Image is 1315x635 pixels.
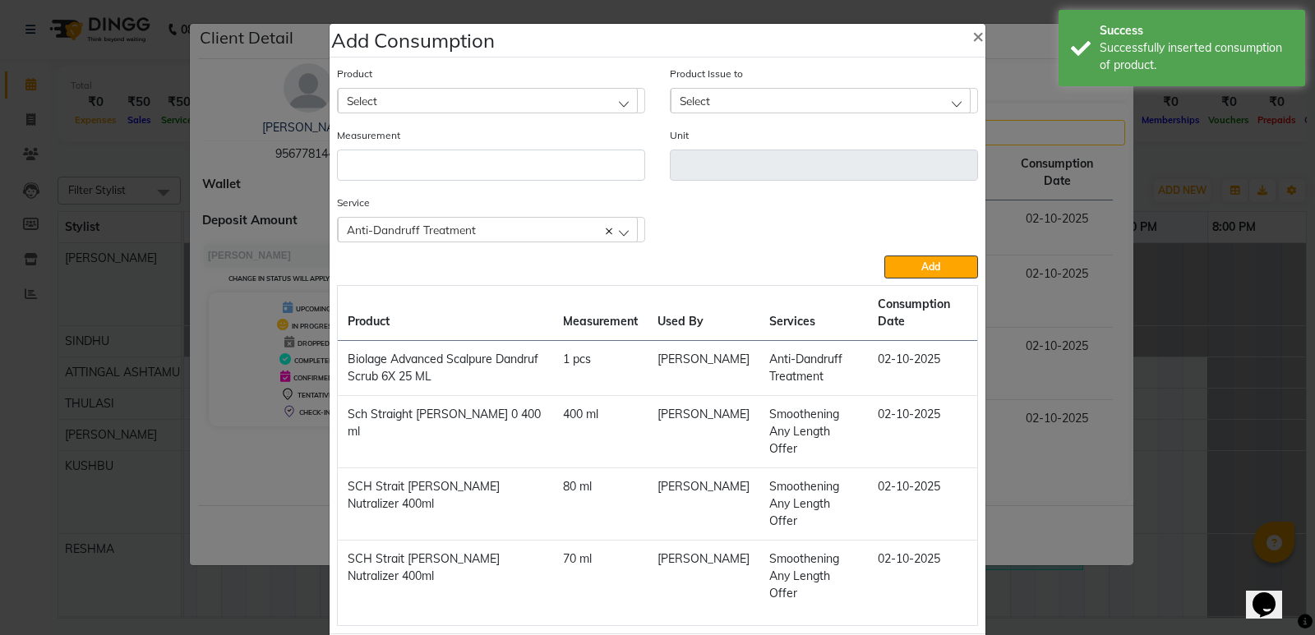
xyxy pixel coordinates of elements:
td: Smoothening Any Length Offer [759,396,868,468]
td: 400 ml [553,396,648,468]
td: [PERSON_NAME] [648,396,759,468]
td: [PERSON_NAME] [648,341,759,396]
td: Smoothening Any Length Offer [759,541,868,613]
td: [PERSON_NAME] [648,541,759,613]
label: Measurement [337,128,400,143]
span: Select [347,94,377,108]
td: Sch Straight [PERSON_NAME] 0 400 ml [338,396,553,468]
div: Successfully inserted consumption of product. [1100,39,1293,74]
td: 02-10-2025 [868,541,977,613]
td: Smoothening Any Length Offer [759,468,868,541]
button: Add [884,255,978,278]
label: Product [337,67,372,81]
span: Select [680,94,710,108]
td: Biolage Advanced Scalpure Dandruf Scrub 6X 25 ML [338,341,553,396]
button: Close [959,12,997,58]
td: 02-10-2025 [868,396,977,468]
h4: Add Consumption [331,25,495,55]
td: 70 ml [553,541,648,613]
td: 80 ml [553,468,648,541]
div: Success [1100,22,1293,39]
label: Product Issue to [670,67,743,81]
td: SCH Strait [PERSON_NAME] Nutralizer 400ml [338,541,553,613]
span: Add [921,260,940,273]
td: 02-10-2025 [868,341,977,396]
span: Anti-Dandruff Treatment [347,223,476,237]
td: Anti-Dandruff Treatment [759,341,868,396]
th: Services [759,286,868,341]
th: Measurement [553,286,648,341]
label: Unit [670,128,689,143]
td: SCH Strait [PERSON_NAME] Nutralizer 400ml [338,468,553,541]
span: × [972,23,984,48]
td: 1 pcs [553,341,648,396]
td: 02-10-2025 [868,468,977,541]
td: [PERSON_NAME] [648,468,759,541]
th: Used By [648,286,759,341]
label: Service [337,196,370,210]
iframe: chat widget [1246,569,1299,619]
th: Product [338,286,553,341]
th: Consumption Date [868,286,977,341]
